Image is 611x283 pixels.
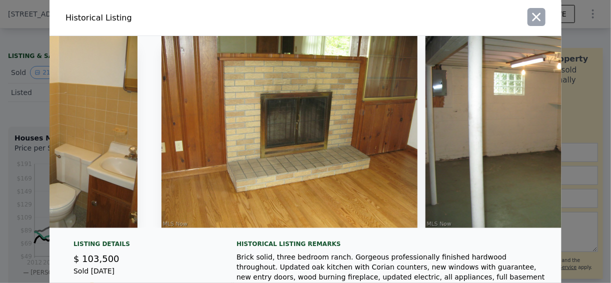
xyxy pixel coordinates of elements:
span: $ 103,500 [73,253,119,264]
div: Listing Details [73,240,212,252]
div: Historical Listing remarks [236,240,545,248]
img: Property Img [161,36,417,228]
div: Historical Listing [65,12,301,24]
